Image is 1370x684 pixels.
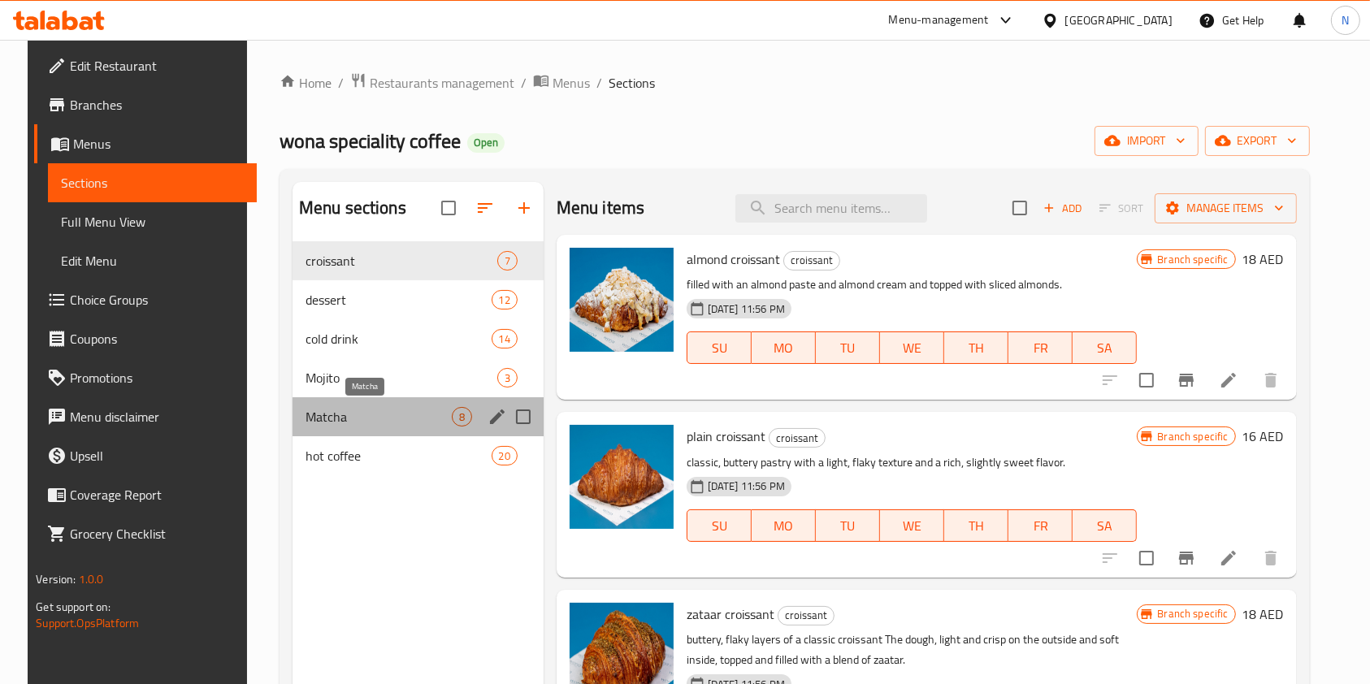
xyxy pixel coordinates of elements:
span: SU [694,514,745,538]
div: hot coffee20 [293,436,544,475]
button: FR [1008,509,1073,542]
button: Branch-specific-item [1167,361,1206,400]
button: import [1095,126,1199,156]
button: edit [485,405,509,429]
span: MO [758,514,809,538]
span: WE [887,336,938,360]
div: items [492,329,518,348]
span: Edit Menu [61,251,244,271]
button: WE [880,509,944,542]
span: FR [1015,514,1066,538]
span: plain croissant [687,424,765,448]
div: [GEOGRAPHIC_DATA] [1065,11,1173,29]
a: Edit menu item [1219,548,1238,568]
p: classic, buttery pastry with a light, flaky texture and a rich, slightly sweet flavor. [687,452,1138,473]
span: Sections [61,173,244,193]
span: Add item [1037,196,1089,221]
span: cold drink [306,329,492,348]
a: Coupons [34,319,257,358]
span: Select all sections [431,191,466,225]
span: Menus [553,73,590,93]
div: Open [467,133,505,153]
h6: 16 AED [1242,425,1284,448]
span: Restaurants management [370,73,514,93]
button: SA [1073,509,1137,542]
button: MO [752,331,816,364]
a: Menus [34,124,257,163]
span: 8 [453,409,471,425]
span: croissant [784,251,839,270]
span: Version: [36,569,76,590]
span: SA [1079,514,1130,538]
div: croissant [778,606,835,626]
span: 7 [498,253,517,269]
span: Open [467,136,505,149]
span: MO [758,336,809,360]
button: MO [752,509,816,542]
span: 3 [498,370,517,386]
a: Grocery Checklist [34,514,257,553]
a: Edit menu item [1219,370,1238,390]
a: Menus [533,72,590,93]
button: Add [1037,196,1089,221]
span: Branches [70,95,244,115]
span: Matcha [306,407,452,426]
span: croissant [770,429,825,448]
img: plain croissant [570,425,674,529]
span: Choice Groups [70,290,244,310]
a: Upsell [34,436,257,475]
nav: Menu sections [293,235,544,482]
span: SA [1079,336,1130,360]
button: Manage items [1155,193,1297,223]
button: FR [1008,331,1073,364]
span: 12 [492,292,517,308]
h2: Menu sections [299,196,406,220]
span: N [1342,11,1349,29]
div: Menu-management [889,11,989,30]
span: export [1218,131,1297,151]
div: dessert12 [293,280,544,319]
div: items [497,251,518,271]
p: filled with an almond paste and almond cream and topped with sliced almonds. [687,275,1138,295]
button: TU [816,509,880,542]
span: Branch specific [1151,429,1234,444]
button: delete [1251,539,1290,578]
li: / [596,73,602,93]
span: Coverage Report [70,485,244,504]
a: Edit Menu [48,241,257,280]
a: Home [280,73,332,93]
span: FR [1015,336,1066,360]
a: Promotions [34,358,257,397]
span: Edit Restaurant [70,56,244,76]
span: Get support on: [36,596,111,617]
a: Branches [34,85,257,124]
span: TU [822,336,874,360]
span: Sections [609,73,655,93]
span: dessert [306,290,492,310]
span: Mojito [306,368,497,387]
nav: breadcrumb [280,72,1310,93]
span: hot coffee [306,446,492,465]
p: buttery, flaky layers of a classic croissant The dough, light and crisp on the outside and soft i... [687,630,1138,670]
a: Coverage Report [34,475,257,514]
span: import [1108,131,1186,151]
img: almond croissant [570,248,674,352]
div: items [492,290,518,310]
span: Promotions [70,368,244,387]
span: croissant [306,251,497,271]
button: TH [944,331,1008,364]
button: delete [1251,361,1290,400]
a: Restaurants management [350,72,514,93]
button: TU [816,331,880,364]
a: Support.OpsPlatform [36,613,139,634]
a: Sections [48,163,257,202]
span: 1.0.0 [79,569,104,590]
button: Add section [505,188,544,227]
span: TU [822,514,874,538]
input: search [735,194,927,223]
span: TH [951,336,1002,360]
